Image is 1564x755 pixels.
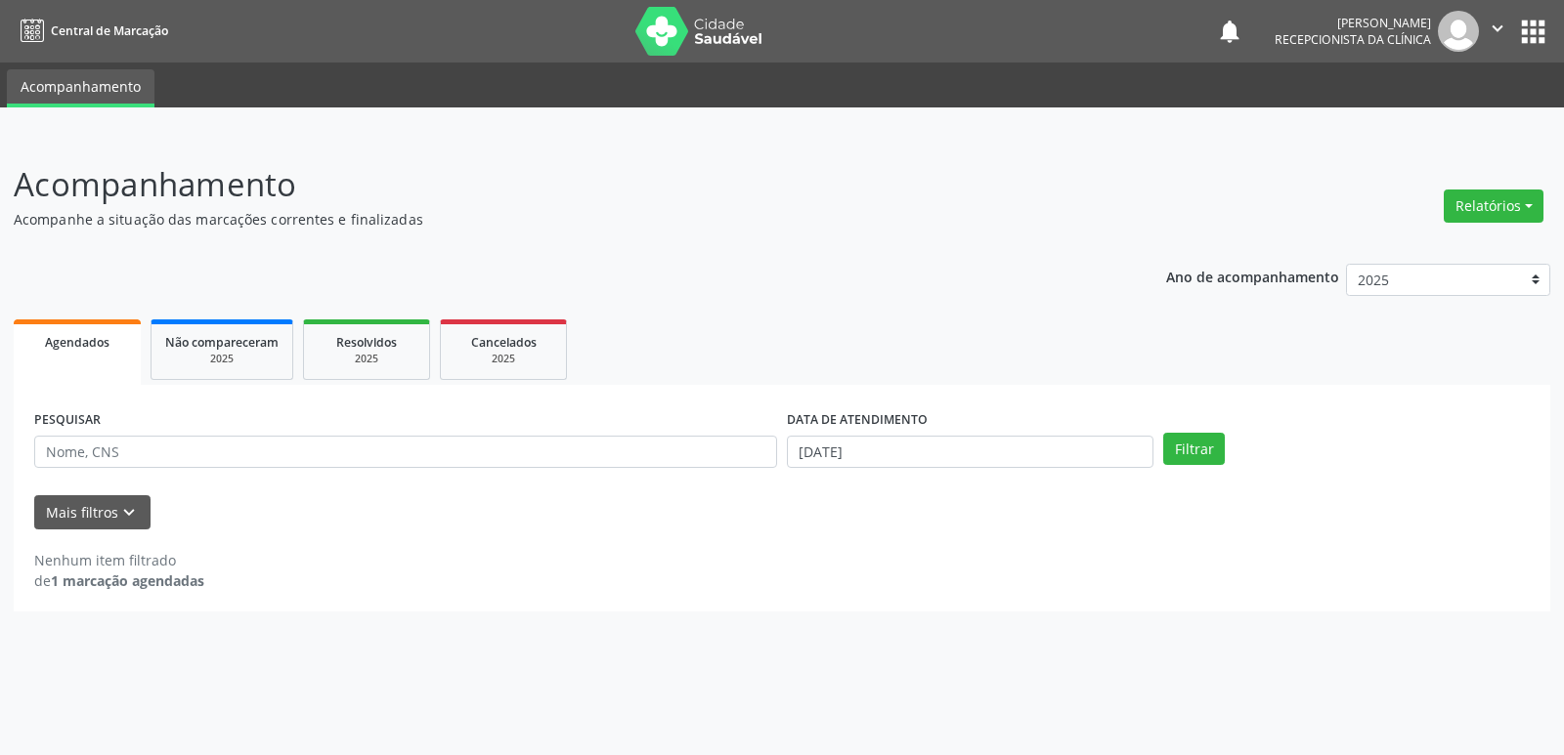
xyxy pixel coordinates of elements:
div: de [34,570,204,591]
span: Recepcionista da clínica [1275,31,1431,48]
i: keyboard_arrow_down [118,502,140,524]
span: Agendados [45,334,109,351]
p: Acompanhe a situação das marcações correntes e finalizadas [14,209,1089,230]
span: Central de Marcação [51,22,168,39]
button: Relatórios [1444,189,1543,223]
img: img [1438,11,1479,52]
i:  [1487,18,1508,39]
input: Selecione um intervalo [787,436,1153,469]
span: Não compareceram [165,334,279,351]
span: Cancelados [471,334,537,351]
button: notifications [1216,18,1243,45]
a: Central de Marcação [14,15,168,47]
input: Nome, CNS [34,436,777,469]
p: Acompanhamento [14,160,1089,209]
strong: 1 marcação agendadas [51,571,204,590]
button:  [1479,11,1516,52]
div: [PERSON_NAME] [1275,15,1431,31]
button: Filtrar [1163,433,1225,466]
p: Ano de acompanhamento [1166,264,1339,288]
a: Acompanhamento [7,69,154,107]
div: 2025 [455,352,552,366]
span: Resolvidos [336,334,397,351]
div: 2025 [165,352,279,366]
div: Nenhum item filtrado [34,550,204,570]
button: Mais filtroskeyboard_arrow_down [34,495,151,529]
div: 2025 [318,352,415,366]
label: PESQUISAR [34,405,101,436]
label: DATA DE ATENDIMENTO [787,405,928,436]
button: apps [1516,15,1550,49]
